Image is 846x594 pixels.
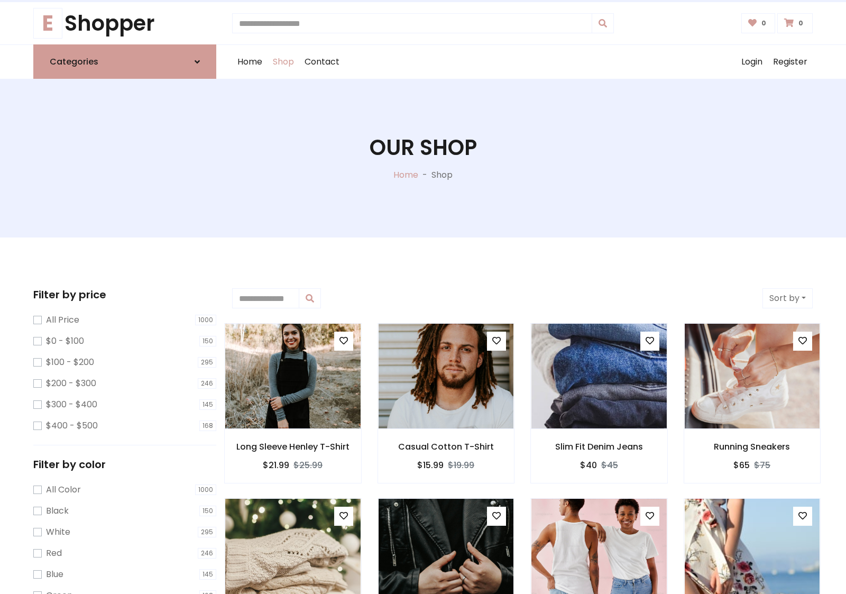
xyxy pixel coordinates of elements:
button: Sort by [762,288,813,308]
span: 145 [199,569,216,580]
label: $400 - $500 [46,419,98,432]
h1: Our Shop [370,135,477,160]
a: Shop [268,45,299,79]
label: White [46,526,70,538]
label: $200 - $300 [46,377,96,390]
h6: Casual Cotton T-Shirt [378,442,514,452]
h6: Long Sleeve Henley T-Shirt [225,442,361,452]
h6: Slim Fit Denim Jeans [531,442,667,452]
a: Contact [299,45,345,79]
h1: Shopper [33,11,216,36]
label: Blue [46,568,63,581]
label: $100 - $200 [46,356,94,369]
span: 0 [796,19,806,28]
h6: $15.99 [417,460,444,470]
a: Home [232,45,268,79]
label: Red [46,547,62,560]
del: $19.99 [448,459,474,471]
a: 0 [777,13,813,33]
span: 295 [198,357,216,368]
label: $0 - $100 [46,335,84,348]
span: 150 [199,506,216,516]
span: 150 [199,336,216,346]
h5: Filter by price [33,288,216,301]
span: 295 [198,527,216,537]
a: Login [736,45,768,79]
del: $45 [601,459,618,471]
del: $25.99 [293,459,323,471]
a: Categories [33,44,216,79]
h6: $65 [733,460,750,470]
span: 0 [759,19,769,28]
span: 1000 [195,485,216,495]
p: Shop [431,169,453,181]
span: 168 [199,421,216,431]
span: 246 [198,548,216,559]
label: Black [46,505,69,517]
h6: Categories [50,57,98,67]
a: 0 [741,13,776,33]
label: All Price [46,314,79,326]
a: Register [768,45,813,79]
h6: $40 [580,460,597,470]
span: 1000 [195,315,216,325]
span: E [33,8,62,39]
h5: Filter by color [33,458,216,471]
del: $75 [754,459,770,471]
span: 246 [198,378,216,389]
a: EShopper [33,11,216,36]
label: $300 - $400 [46,398,97,411]
p: - [418,169,431,181]
a: Home [393,169,418,181]
h6: $21.99 [263,460,289,470]
span: 145 [199,399,216,410]
label: All Color [46,483,81,496]
h6: Running Sneakers [684,442,821,452]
